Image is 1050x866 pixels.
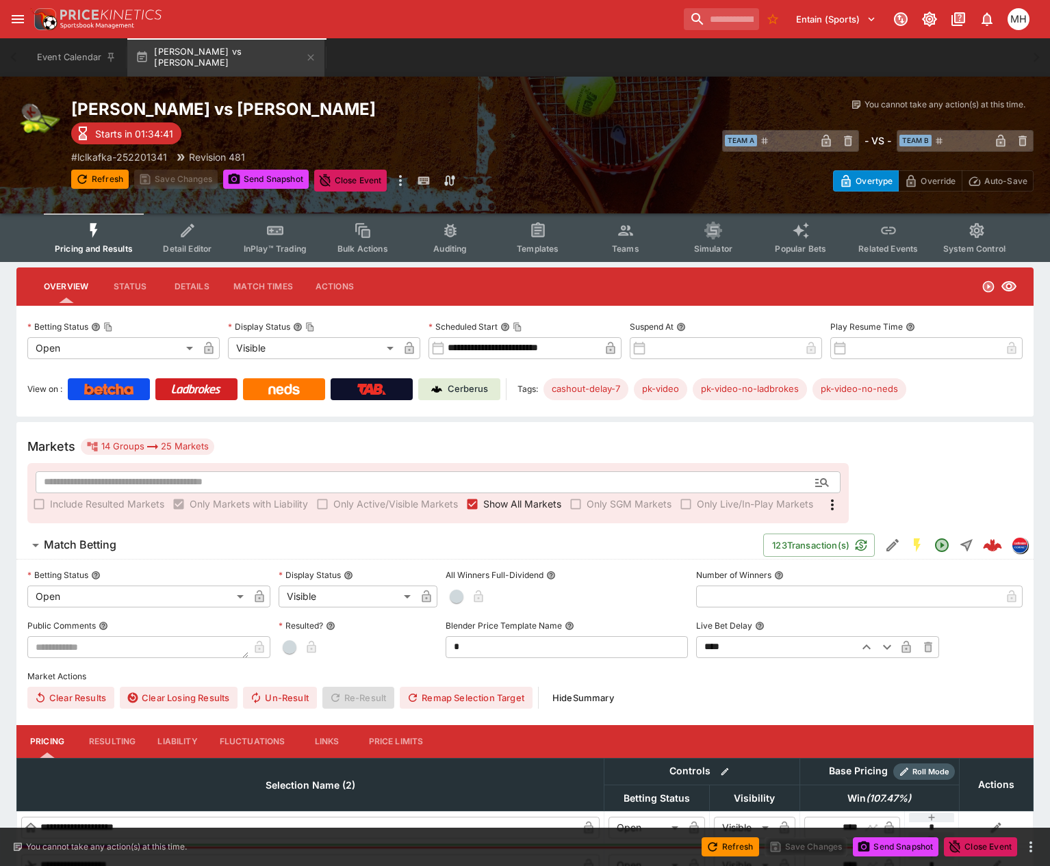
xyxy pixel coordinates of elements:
label: Tags: [517,378,538,400]
span: Only Markets with Liability [190,497,308,511]
div: Michael Hutchinson [1008,8,1029,30]
span: pk-video [634,382,687,396]
p: Scheduled Start [428,321,498,332]
span: Teams [612,244,639,254]
svg: Open [982,280,995,293]
img: logo-cerberus--red.svg [983,536,1002,555]
button: Select Tenant [788,8,884,30]
span: Pricing and Results [55,244,133,254]
div: Betting Target: cerberus [812,378,906,400]
div: Open [27,337,198,359]
div: Base Pricing [823,763,893,780]
button: Links [296,725,358,758]
span: pk-video-no-ladbrokes [693,382,807,396]
p: Resulted? [279,620,323,631]
button: Liability [146,725,208,758]
button: Auto-Save [962,170,1034,192]
div: f790289b-1d19-4c56-82ca-a9ed0e95d1ef [983,536,1002,555]
span: Win(107.47%) [832,790,926,806]
div: lclkafka [1012,537,1028,553]
em: ( 107.47 %) [866,790,911,806]
label: Market Actions [27,666,1023,687]
button: Price Limits [358,725,435,758]
button: Display StatusCopy To Clipboard [293,322,303,332]
div: Open [27,586,248,607]
button: Betting StatusCopy To Clipboard [91,322,101,332]
button: Refresh [71,170,129,189]
span: Templates [517,244,559,254]
button: Event Calendar [29,38,125,77]
img: TabNZ [357,384,386,395]
button: more [1023,839,1039,855]
span: Related Events [858,244,918,254]
img: PriceKinetics [60,10,162,20]
div: Betting Target: cerberus [693,378,807,400]
div: Visible [279,586,415,607]
a: Cerberus [418,378,500,400]
button: Toggle light/dark mode [917,7,942,31]
img: PriceKinetics Logo [30,5,57,33]
div: Visible [228,337,398,359]
p: Revision 481 [189,150,245,164]
button: Open [810,470,834,495]
span: Team B [899,135,932,146]
button: Un-Result [243,687,316,709]
th: Controls [604,758,799,785]
span: Betting Status [609,790,705,806]
p: Play Resume Time [830,321,903,332]
button: Overview [33,270,99,303]
svg: Open [934,537,950,553]
button: Close Event [314,170,387,192]
div: Betting Target: cerberus [634,378,687,400]
span: Roll Mode [907,766,955,778]
img: Neds [268,384,299,395]
label: View on : [27,378,62,400]
p: Overtype [856,174,893,188]
button: Copy To Clipboard [305,322,315,332]
p: All Winners Full-Dividend [446,569,543,581]
div: Event type filters [44,213,1006,262]
button: open drawer [5,7,30,31]
p: Betting Status [27,569,88,581]
button: Close Event [944,837,1017,856]
button: Copy To Clipboard [513,322,522,332]
div: Visible [714,817,773,839]
h6: Match Betting [44,538,116,552]
button: Actions [304,270,366,303]
button: Straight [954,533,979,557]
button: Clear Results [27,687,114,709]
button: Status [99,270,161,303]
img: Ladbrokes [171,384,221,395]
p: Override [921,174,956,188]
button: Notifications [975,7,999,31]
span: Popular Bets [775,244,826,254]
span: Include Resulted Markets [50,497,164,511]
span: Only SGM Markets [587,497,671,511]
p: Display Status [279,569,341,581]
button: Blender Price Template Name [565,621,574,631]
button: Pricing [16,725,78,758]
button: more [392,170,409,192]
p: You cannot take any action(s) at this time. [865,99,1025,111]
button: SGM Enabled [905,533,930,557]
button: Bulk edit [716,763,734,780]
button: Match Betting [16,532,763,559]
span: Auditing [433,244,467,254]
button: Michael Hutchinson [1003,4,1034,34]
p: Number of Winners [696,569,771,581]
button: Number of Winners [774,570,784,580]
button: 123Transaction(s) [763,534,875,557]
input: search [684,8,759,30]
img: Betcha [84,384,133,395]
button: Clear Losing Results [120,687,238,709]
th: Actions [959,758,1033,811]
img: tennis.png [16,99,60,142]
span: Re-Result [322,687,394,709]
img: lclkafka [1012,538,1027,553]
span: Team A [725,135,757,146]
button: Public Comments [99,621,108,631]
button: Scheduled StartCopy To Clipboard [500,322,510,332]
h2: Copy To Clipboard [71,99,632,120]
button: No Bookmarks [762,8,784,30]
svg: Visible [1001,278,1017,295]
